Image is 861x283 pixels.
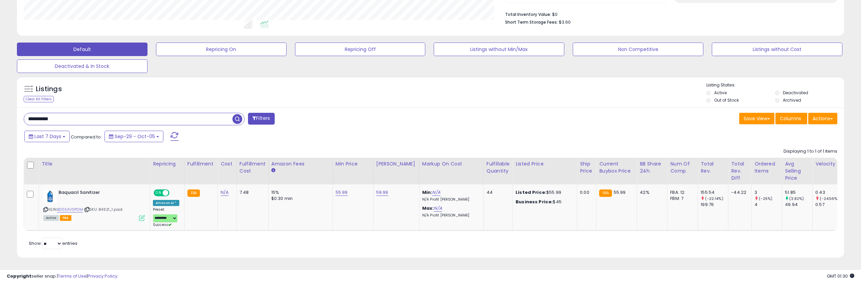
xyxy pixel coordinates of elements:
[705,196,723,201] small: (-22.14%)
[17,43,148,56] button: Default
[271,168,275,174] small: Amazon Fees.
[154,190,163,196] span: ON
[759,196,772,201] small: (-25%)
[422,213,478,218] p: N/A Profit [PERSON_NAME]
[422,205,434,211] b: Max:
[88,273,117,279] a: Privacy Policy
[187,189,200,197] small: FBA
[336,160,370,168] div: Min Price
[422,160,481,168] div: Markup on Cost
[376,189,388,196] a: 59.99
[24,96,54,102] div: Clear All Filters
[7,273,117,280] div: seller snap | |
[43,189,145,220] div: ASIN:
[336,189,348,196] a: 55.99
[783,97,801,103] label: Archived
[422,197,478,202] p: N/A Profit [PERSON_NAME]
[754,189,782,196] div: 3
[221,189,229,196] a: N/A
[516,160,574,168] div: Listed Price
[784,148,837,155] div: Displaying 1 to 1 of 1 items
[505,19,558,25] b: Short Term Storage Fees:
[789,196,804,201] small: (3.82%)
[24,131,70,142] button: Last 7 Days
[422,189,432,196] b: Min:
[783,90,808,96] label: Deactivated
[640,160,664,175] div: BB Share 24h.
[42,160,147,168] div: Title
[57,207,83,212] a: B00EAV0PDM
[780,115,801,122] span: Columns
[827,273,854,279] span: 2025-10-13 01:30 GMT
[84,207,123,212] span: | SKU: 84321_1 pack
[153,200,179,206] div: Amazon AI *
[240,160,266,175] div: Fulfillment Cost
[376,160,416,168] div: [PERSON_NAME]
[168,190,179,196] span: OFF
[271,196,327,202] div: $0.30 min
[516,199,553,205] b: Business Price:
[156,43,287,56] button: Repricing On
[580,160,593,175] div: Ship Price
[29,240,77,247] span: Show: entries
[808,113,837,124] button: Actions
[486,160,510,175] div: Fulfillable Quantity
[36,84,62,94] h5: Listings
[775,113,807,124] button: Columns
[248,113,274,125] button: Filters
[434,43,564,56] button: Listings without Min/Max
[670,196,693,202] div: FBM: 7
[670,189,693,196] div: FBA: 12
[153,160,182,168] div: Repricing
[640,189,662,196] div: 42%
[580,189,591,196] div: 0.00
[71,134,102,140] span: Compared to:
[58,273,87,279] a: Terms of Use
[701,160,725,175] div: Total Rev.
[153,207,179,227] div: Preset:
[43,189,57,203] img: 41kxBeBp+TL._SL40_.jpg
[153,222,172,227] span: Success
[505,10,832,18] li: $0
[105,131,163,142] button: Sep-29 - Oct-05
[599,160,634,175] div: Current Buybox Price
[432,189,440,196] a: N/A
[486,189,507,196] div: 44
[754,160,779,175] div: Ordered Items
[785,202,812,208] div: 49.94
[295,43,426,56] button: Repricing Off
[599,189,612,197] small: FBA
[43,215,59,221] span: All listings currently available for purchase on Amazon
[516,189,546,196] b: Listed Price:
[115,133,155,140] span: Sep-29 - Oct-05
[815,160,840,168] div: Velocity
[701,202,728,208] div: 199.76
[573,43,703,56] button: Non Competitive
[516,189,572,196] div: $55.99
[35,133,61,140] span: Last 7 Days
[271,189,327,196] div: 15%
[670,160,695,175] div: Num of Comp.
[60,215,71,221] span: FBA
[187,160,215,168] div: Fulfillment
[714,97,739,103] label: Out of Stock
[419,158,483,184] th: The percentage added to the cost of goods (COGS) that forms the calculator for Min & Max prices.
[701,189,728,196] div: 155.54
[731,160,749,182] div: Total Rev. Diff.
[785,160,810,182] div: Avg Selling Price
[17,59,148,73] button: Deactivated & In Stock
[614,189,626,196] span: 55.99
[706,82,844,88] p: Listing States:
[516,199,572,205] div: $45
[505,11,551,17] b: Total Inventory Value:
[559,19,571,25] span: $3.60
[240,189,263,196] div: 7.48
[221,160,234,168] div: Cost
[434,205,442,212] a: N/A
[815,189,843,196] div: 0.43
[59,189,141,198] b: Baquacil Sanitizer
[754,202,782,208] div: 4
[271,160,330,168] div: Amazon Fees
[731,189,746,196] div: -44.22
[714,90,727,96] label: Active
